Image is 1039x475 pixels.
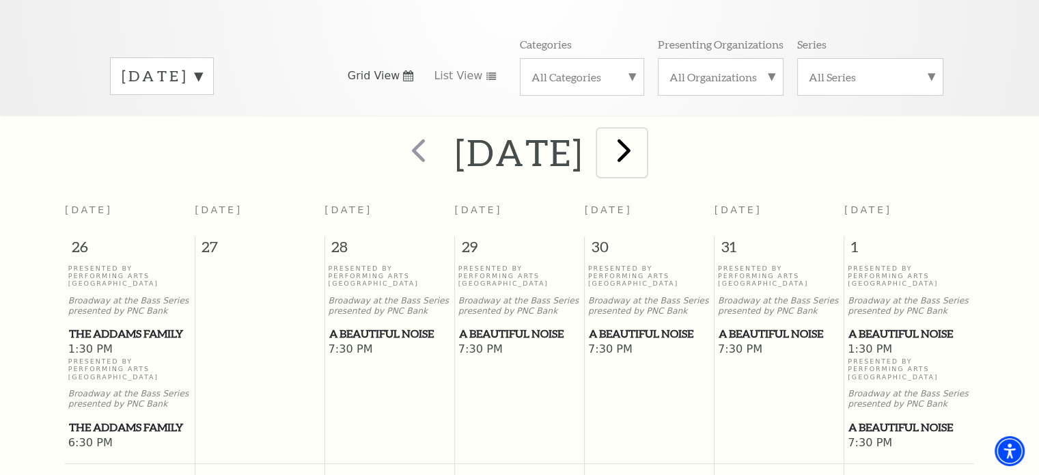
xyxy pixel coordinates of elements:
span: 7:30 PM [718,342,841,357]
a: The Addams Family [68,325,191,342]
span: 29 [455,236,584,264]
span: A Beautiful Noise [848,325,970,342]
span: A Beautiful Noise [329,325,451,342]
p: Presented By Performing Arts [GEOGRAPHIC_DATA] [68,357,191,381]
span: [DATE] [324,204,372,215]
a: A Beautiful Noise [848,419,971,436]
span: 30 [585,236,714,264]
p: Presented By Performing Arts [GEOGRAPHIC_DATA] [848,264,971,288]
a: The Addams Family [68,419,191,436]
span: 7:30 PM [848,436,971,451]
span: 27 [195,236,324,264]
p: Presented By Performing Arts [GEOGRAPHIC_DATA] [329,264,452,288]
a: A Beautiful Noise [458,325,581,342]
p: Presented By Performing Arts [GEOGRAPHIC_DATA] [458,264,581,288]
span: [DATE] [585,204,633,215]
label: [DATE] [122,66,202,87]
span: 31 [715,236,844,264]
a: A Beautiful Noise [718,325,841,342]
p: Broadway at the Bass Series presented by PNC Bank [329,296,452,316]
span: [DATE] [844,204,892,215]
label: All Organizations [669,70,772,84]
span: [DATE] [195,204,243,215]
span: A Beautiful Noise [589,325,710,342]
span: 7:30 PM [329,342,452,357]
p: Presenting Organizations [658,37,784,51]
p: Series [797,37,827,51]
span: A Beautiful Noise [848,419,970,436]
label: All Series [809,70,932,84]
span: A Beautiful Noise [719,325,840,342]
span: 1 [844,236,974,264]
p: Broadway at the Bass Series presented by PNC Bank [68,389,191,409]
div: Accessibility Menu [995,436,1025,466]
p: Broadway at the Bass Series presented by PNC Bank [68,296,191,316]
span: [DATE] [65,204,113,215]
span: [DATE] [454,204,502,215]
p: Broadway at the Bass Series presented by PNC Bank [588,296,711,316]
button: next [597,128,647,177]
span: 7:30 PM [588,342,711,357]
span: The Addams Family [69,419,191,436]
span: 1:30 PM [848,342,971,357]
p: Presented By Performing Arts [GEOGRAPHIC_DATA] [588,264,711,288]
span: The Addams Family [69,325,191,342]
label: All Categories [531,70,633,84]
a: A Beautiful Noise [848,325,971,342]
a: A Beautiful Noise [329,325,452,342]
span: [DATE] [715,204,762,215]
span: 7:30 PM [458,342,581,357]
a: A Beautiful Noise [588,325,711,342]
p: Broadway at the Bass Series presented by PNC Bank [718,296,841,316]
p: Presented By Performing Arts [GEOGRAPHIC_DATA] [68,264,191,288]
p: Presented By Performing Arts [GEOGRAPHIC_DATA] [718,264,841,288]
p: Categories [520,37,572,51]
h2: [DATE] [455,131,584,174]
span: A Beautiful Noise [459,325,581,342]
span: 28 [325,236,454,264]
span: List View [434,68,482,83]
p: Broadway at the Bass Series presented by PNC Bank [848,296,971,316]
p: Broadway at the Bass Series presented by PNC Bank [848,389,971,409]
span: 26 [65,236,195,264]
p: Presented By Performing Arts [GEOGRAPHIC_DATA] [848,357,971,381]
span: 1:30 PM [68,342,191,357]
span: 6:30 PM [68,436,191,451]
span: Grid View [348,68,400,83]
p: Broadway at the Bass Series presented by PNC Bank [458,296,581,316]
button: prev [392,128,442,177]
